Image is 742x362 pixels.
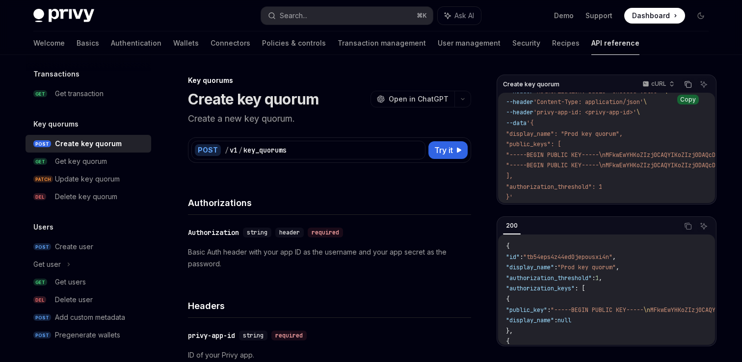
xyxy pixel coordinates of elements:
span: "-----BEGIN PUBLIC KEY----- [551,306,643,314]
span: ⌘ K [417,12,427,20]
div: Copy [677,95,699,104]
span: "Prod key quorum" [557,263,616,271]
div: Delete key quorum [55,191,117,203]
span: '{ [527,119,533,127]
div: Get key quorum [55,155,107,167]
a: User management [438,31,501,55]
span: 'Content-Type: application/json' [533,98,643,106]
span: "display_name": "Prod key quorum", [506,130,623,138]
p: cURL [651,80,666,88]
div: Delete user [55,294,93,306]
a: Wallets [173,31,199,55]
span: "display_name" [506,263,554,271]
button: Open in ChatGPT [371,91,454,107]
button: Ask AI [697,78,710,91]
a: Connectors [211,31,250,55]
h5: Key quorums [33,118,79,130]
span: "id" [506,253,520,261]
span: , [599,274,602,282]
div: required [308,228,343,237]
div: Get transaction [55,88,104,100]
button: Ask AI [438,7,481,25]
span: : [554,263,557,271]
span: string [243,332,264,339]
a: DELDelete key quorum [26,188,151,206]
div: / [238,145,242,155]
div: Get user [33,259,61,270]
a: Support [585,11,612,21]
span: "tb54eps4z44ed0jepousxi4n" [523,253,612,261]
p: Basic Auth header with your app ID as the username and your app secret as the password. [188,246,471,270]
h4: Headers [188,299,471,312]
span: \n [643,306,650,314]
button: cURL [637,76,679,93]
button: Ask AI [697,220,710,233]
a: GETGet transaction [26,85,151,103]
span: }, [506,327,513,335]
a: Authentication [111,31,161,55]
a: Security [512,31,540,55]
span: --header [506,98,533,106]
div: Pregenerate wallets [55,329,120,341]
span: GET [33,279,47,286]
span: 1 [595,274,599,282]
a: POSTCreate key quorum [26,135,151,153]
span: Dashboard [632,11,670,21]
span: \ [636,108,640,116]
span: GET [33,90,47,98]
span: null [557,316,571,324]
div: Update key quorum [55,173,120,185]
div: / [225,145,229,155]
span: --data [506,119,527,127]
a: POSTPregenerate wallets [26,326,151,344]
span: "public_keys": [ [506,140,561,148]
div: key_quorums [243,145,287,155]
span: PATCH [33,176,53,183]
a: Dashboard [624,8,685,24]
button: Search...⌘K [261,7,433,25]
a: GETGet users [26,273,151,291]
h4: Authorizations [188,196,471,209]
a: API reference [591,31,639,55]
span: POST [33,140,51,148]
span: "authorization_keys" [506,284,575,292]
img: dark logo [33,9,94,23]
div: Add custom metadata [55,311,125,323]
a: Demo [554,11,574,21]
button: Toggle dark mode [693,8,709,24]
span: 'privy-app-id: <privy-app-id>' [533,108,636,116]
span: : [ [575,284,585,292]
a: POSTCreate user [26,238,151,256]
span: { [506,295,509,303]
a: PATCHUpdate key quorum [26,170,151,188]
button: Copy the contents from the code block [682,220,694,233]
div: 200 [503,220,521,232]
div: Search... [280,10,307,22]
span: : [592,274,595,282]
span: : [554,316,557,324]
span: GET [33,158,47,165]
a: Transaction management [338,31,426,55]
span: POST [33,332,51,339]
span: POST [33,243,51,251]
span: Try it [434,144,453,156]
a: DELDelete user [26,291,151,309]
span: : [520,253,523,261]
div: Key quorums [188,76,471,85]
span: Open in ChatGPT [389,94,449,104]
span: "public_key" [506,306,547,314]
span: string [247,229,267,236]
div: required [271,331,307,340]
div: v1 [230,145,238,155]
span: }' [506,193,513,201]
span: header [279,229,300,236]
span: { [506,242,509,250]
span: --header [506,108,533,116]
span: Ask AI [454,11,474,21]
span: ], [506,172,513,180]
span: : [547,306,551,314]
a: Basics [77,31,99,55]
p: ID of your Privy app. [188,349,471,361]
span: "authorization_threshold" [506,274,592,282]
a: Policies & controls [262,31,326,55]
